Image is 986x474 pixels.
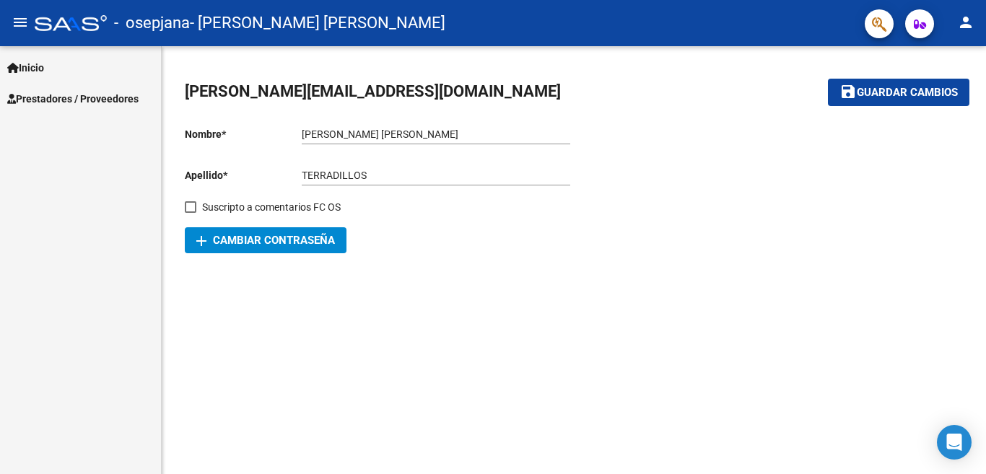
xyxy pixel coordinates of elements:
mat-icon: person [957,14,974,31]
div: Open Intercom Messenger [937,425,972,460]
span: Suscripto a comentarios FC OS [202,198,341,216]
mat-icon: menu [12,14,29,31]
span: - [PERSON_NAME] [PERSON_NAME] [190,7,445,39]
span: - osepjana [114,7,190,39]
span: Guardar cambios [857,87,958,100]
mat-icon: add [193,232,210,250]
span: Inicio [7,60,44,76]
span: Prestadores / Proveedores [7,91,139,107]
p: Nombre [185,126,302,142]
mat-icon: save [839,83,857,100]
p: Apellido [185,167,302,183]
button: Guardar cambios [828,79,969,105]
span: [PERSON_NAME][EMAIL_ADDRESS][DOMAIN_NAME] [185,82,561,100]
span: Cambiar Contraseña [196,234,335,247]
button: Cambiar Contraseña [185,227,346,253]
